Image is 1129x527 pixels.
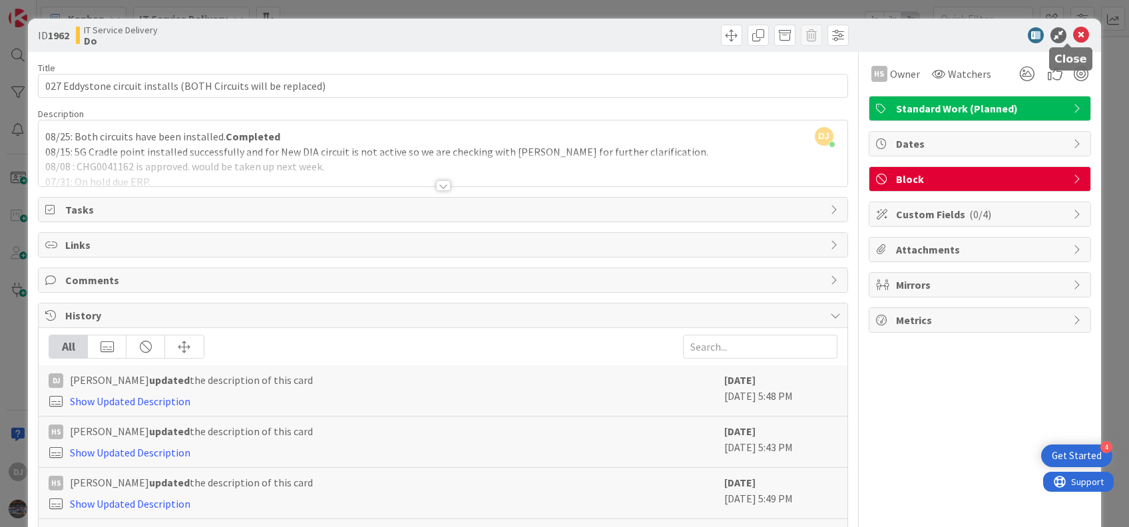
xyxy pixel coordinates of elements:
strong: Completed [226,130,280,143]
span: [PERSON_NAME] the description of this card [70,423,313,439]
span: Block [896,171,1066,187]
b: updated [149,373,190,387]
span: Standard Work (Planned) [896,100,1066,116]
label: Title [38,62,55,74]
b: [DATE] [724,373,756,387]
span: ID [38,27,69,43]
input: type card name here... [38,74,847,98]
b: [DATE] [724,425,756,438]
a: Show Updated Description [70,395,190,408]
input: Search... [683,335,837,359]
div: All [49,335,88,358]
span: History [65,307,823,323]
div: Get Started [1052,449,1102,462]
b: [DATE] [724,476,756,489]
a: Show Updated Description [70,497,190,510]
span: IT Service Delivery [84,25,158,35]
span: Dates [896,136,1066,152]
b: 1962 [48,29,69,42]
div: [DATE] 5:43 PM [724,423,837,460]
span: ( 0/4 ) [969,208,991,221]
span: Watchers [948,66,991,82]
span: Support [28,2,61,18]
h5: Close [1054,53,1087,65]
span: Description [38,108,84,120]
span: Comments [65,272,823,288]
span: [PERSON_NAME] the description of this card [70,474,313,490]
span: DJ [815,127,833,146]
span: Links [65,237,823,253]
div: HS [49,425,63,439]
p: 08/15: 5G Cradle point installed successfully and for New DIA circuit is not active so we are che... [45,144,840,160]
span: Attachments [896,242,1066,258]
div: DJ [49,373,63,388]
div: 4 [1100,441,1112,453]
span: Custom Fields [896,206,1066,222]
div: [DATE] 5:49 PM [724,474,837,512]
span: Owner [890,66,920,82]
span: Metrics [896,312,1066,328]
a: Show Updated Description [70,446,190,459]
b: updated [149,425,190,438]
b: updated [149,476,190,489]
span: Mirrors [896,277,1066,293]
span: [PERSON_NAME] the description of this card [70,372,313,388]
div: HS [871,66,887,82]
div: Open Get Started checklist, remaining modules: 4 [1041,444,1112,467]
div: [DATE] 5:48 PM [724,372,837,409]
b: Do [84,35,158,46]
p: 08/25: Both circuits have been installed. [45,129,840,144]
span: Tasks [65,202,823,218]
div: HS [49,476,63,490]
